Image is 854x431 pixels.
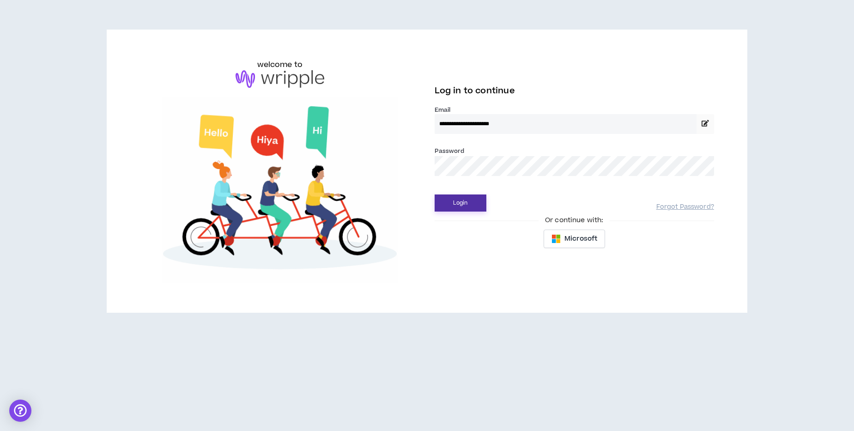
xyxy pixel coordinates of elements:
span: Microsoft [564,234,597,244]
button: Login [435,194,486,212]
button: Microsoft [544,230,605,248]
label: Password [435,147,465,155]
label: Email [435,106,714,114]
span: Log in to continue [435,85,515,97]
img: logo-brand.png [236,70,324,88]
a: Forgot Password? [656,203,714,212]
h6: welcome to [257,59,303,70]
img: Welcome to Wripple [140,97,419,283]
div: Open Intercom Messenger [9,400,31,422]
span: Or continue with: [539,215,610,225]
